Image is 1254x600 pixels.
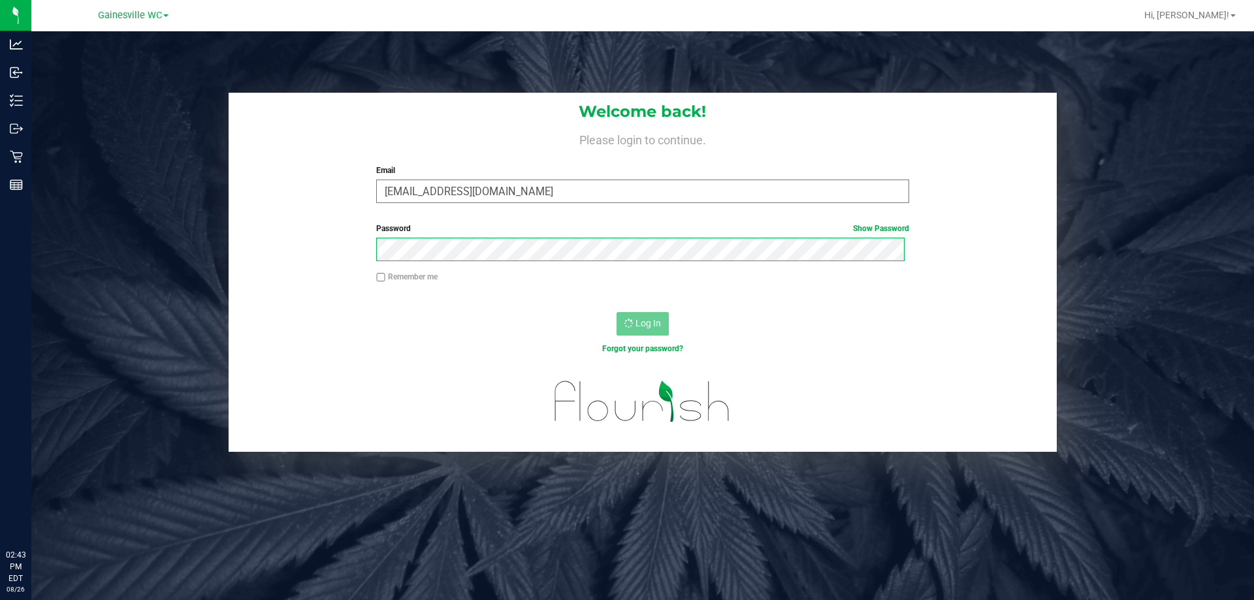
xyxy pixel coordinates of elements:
[98,10,162,21] span: Gainesville WC
[376,273,385,282] input: Remember me
[853,224,909,233] a: Show Password
[229,131,1057,146] h4: Please login to continue.
[376,165,908,176] label: Email
[617,312,669,336] button: Log In
[635,318,661,328] span: Log In
[376,271,438,283] label: Remember me
[10,38,23,51] inline-svg: Analytics
[10,178,23,191] inline-svg: Reports
[10,150,23,163] inline-svg: Retail
[602,344,683,353] a: Forgot your password?
[10,122,23,135] inline-svg: Outbound
[1144,10,1229,20] span: Hi, [PERSON_NAME]!
[376,224,411,233] span: Password
[229,103,1057,120] h1: Welcome back!
[10,94,23,107] inline-svg: Inventory
[539,368,746,435] img: flourish_logo.svg
[10,66,23,79] inline-svg: Inbound
[6,584,25,594] p: 08/26
[6,549,25,584] p: 02:43 PM EDT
